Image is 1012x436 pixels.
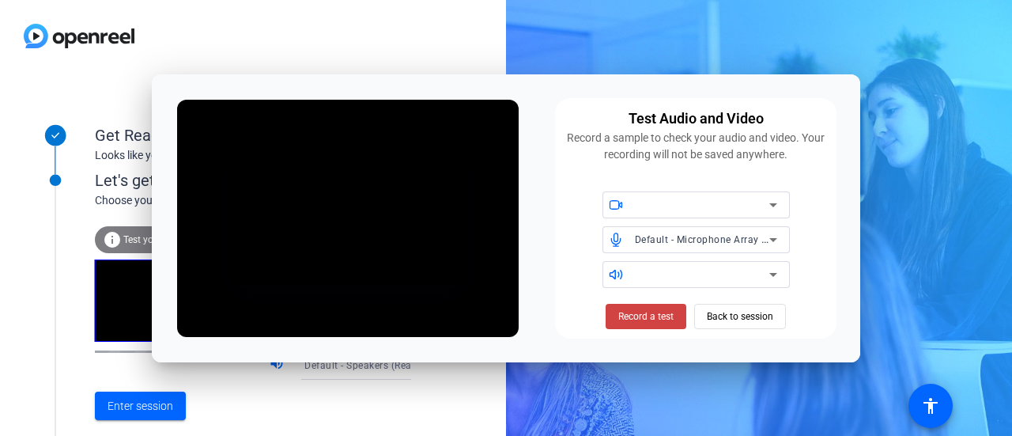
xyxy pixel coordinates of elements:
[95,147,411,164] div: Looks like you've been invited to join
[95,169,444,192] div: Let's get connected.
[618,309,674,324] span: Record a test
[629,108,764,130] div: Test Audio and Video
[565,130,827,163] div: Record a sample to check your audio and video. Your recording will not be saved anywhere.
[95,192,444,209] div: Choose your settings
[95,123,411,147] div: Get Ready!
[304,358,475,371] span: Default - Speakers (Realtek(R) Audio)
[123,234,233,245] span: Test your audio and video
[269,355,288,374] mat-icon: volume_up
[694,304,786,329] button: Back to session
[108,398,173,415] span: Enter session
[606,304,686,329] button: Record a test
[635,233,846,245] span: Default - Microphone Array (Realtek(R) Audio)
[921,396,940,415] mat-icon: accessibility
[707,301,773,332] span: Back to session
[103,230,122,249] mat-icon: info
